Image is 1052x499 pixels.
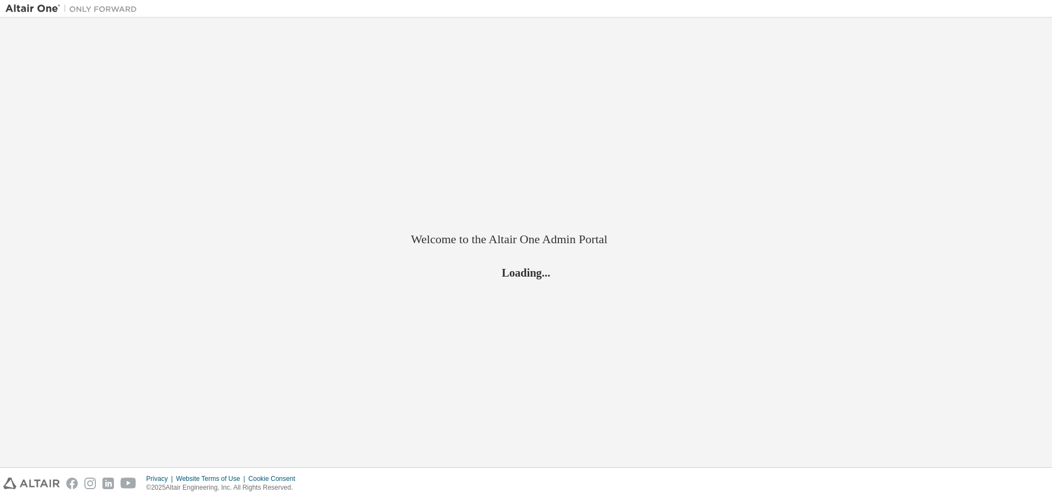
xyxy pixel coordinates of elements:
[3,478,60,489] img: altair_logo.svg
[411,265,641,279] h2: Loading...
[66,478,78,489] img: facebook.svg
[146,483,302,492] p: © 2025 Altair Engineering, Inc. All Rights Reserved.
[248,474,301,483] div: Cookie Consent
[411,232,641,247] h2: Welcome to the Altair One Admin Portal
[102,478,114,489] img: linkedin.svg
[84,478,96,489] img: instagram.svg
[121,478,136,489] img: youtube.svg
[5,3,142,14] img: Altair One
[146,474,176,483] div: Privacy
[176,474,248,483] div: Website Terms of Use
